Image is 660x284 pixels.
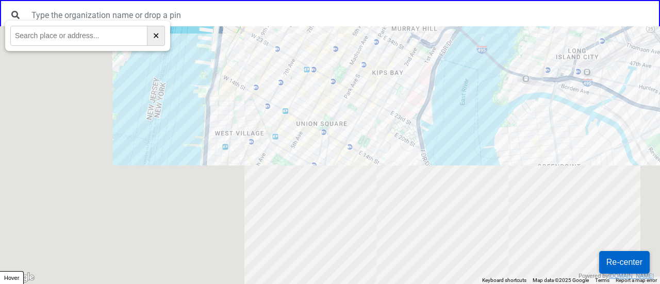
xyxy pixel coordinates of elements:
input: Type the organization name or drop a pin [25,5,655,25]
a: Report a map error [616,277,657,283]
input: Search place or address... [10,26,147,46]
button: Re-center [599,251,650,274]
a: [DOMAIN_NAME] [608,273,654,279]
a: Terms (opens in new tab) [595,277,609,283]
div: Powered by [579,272,654,280]
button: Keyboard shortcuts [482,277,526,284]
button: ✕ [147,26,165,46]
span: Map data ©2025 Google [533,277,589,283]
